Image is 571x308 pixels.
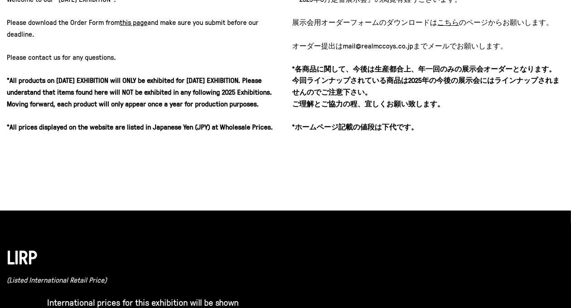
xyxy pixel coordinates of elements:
[120,17,147,27] a: this page
[7,275,107,285] em: (Listed International Retail Price)
[7,75,273,131] strong: *All products on [DATE] EXHIBITION will ONLY be exhibited for [DATE] EXHIBITION. Please understan...
[438,17,459,27] u: こちら
[7,245,279,269] h1: LIRP
[438,17,488,27] a: こちらのページ
[293,64,560,97] strong: *各商品に関して、今後は生産都合上、年一回のみの展示会オーダーとなります。 今回ラインナップされている商品は2025年の今後の展示会にはラインナップされませんのでご注意下さい。
[293,122,419,132] strong: *ホームページ記載の値段は下代です。
[293,99,445,109] strong: ご理解とご協力の程、宜しくお願い致します。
